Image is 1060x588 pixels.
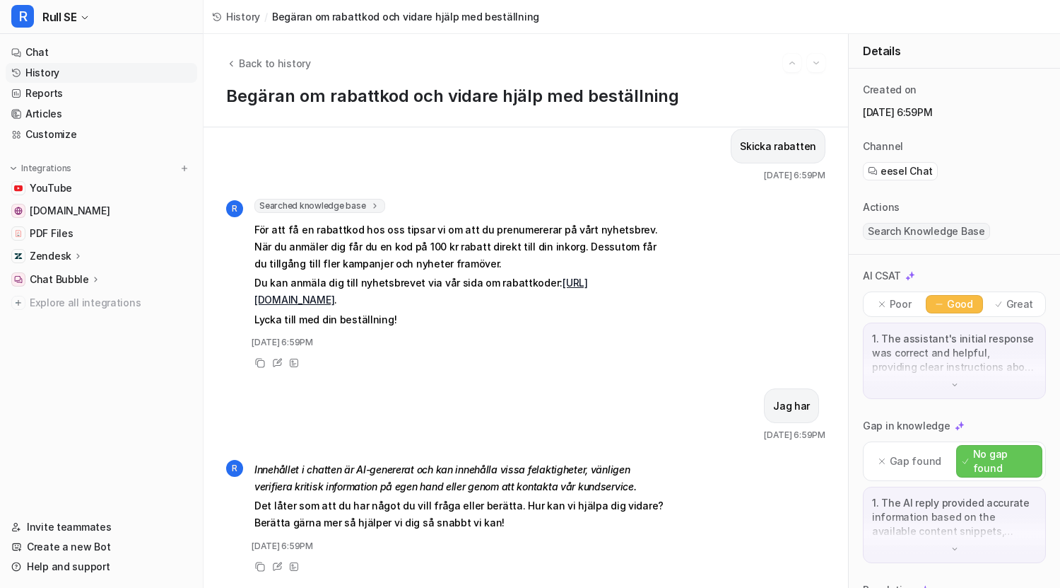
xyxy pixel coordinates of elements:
[863,105,1046,120] p: [DATE] 6:59PM
[254,497,668,531] p: Det låter som att du har något du vill fråga eller berätta. Hur kan vi hjälpa dig vidare? Berätta...
[890,454,941,468] p: Gap found
[11,296,25,310] img: explore all integrations
[6,63,197,83] a: History
[740,138,816,155] p: Skicka rabatten
[252,336,313,349] span: [DATE] 6:59PM
[272,9,539,24] span: Begäran om rabattkod och vidare hjälp med beställning
[1006,297,1034,311] p: Great
[11,5,34,28] span: R
[6,161,76,175] button: Integrations
[239,56,311,71] span: Back to history
[6,293,197,313] a: Explore all integrations
[30,181,72,195] span: YouTube
[14,252,23,260] img: Zendesk
[21,163,71,174] p: Integrations
[30,226,73,241] span: PDF Files
[254,311,668,328] p: Lycka till med din beställning!
[764,169,825,182] span: [DATE] 6:59PM
[6,517,197,537] a: Invite teammates
[849,34,1060,69] div: Details
[787,57,797,69] img: Previous session
[6,537,197,557] a: Create a new Bot
[254,199,385,213] span: Searched knowledge base
[863,83,917,97] p: Created on
[254,275,668,309] p: Du kan anmäla dig till nyhetsbrevet via vår sida om rabattkoder: .
[863,223,990,240] span: Search Knowledge Base
[863,139,903,154] p: Channel
[179,163,189,173] img: menu_add.svg
[881,164,933,178] span: eesel Chat
[14,207,23,215] img: www.rull.se
[863,200,900,214] p: Actions
[863,269,901,283] p: AI CSAT
[868,164,933,178] a: eesel Chat
[773,398,810,415] p: Jag har
[42,7,76,27] span: Rull SE
[6,224,197,243] a: PDF FilesPDF Files
[254,463,636,492] em: Innehållet i chatten är AI-genererat och kan innehålla vissa felaktigheter, vänligen verifiera kr...
[6,201,197,221] a: www.rull.se[DOMAIN_NAME]
[973,447,1036,475] p: No gap found
[226,200,243,217] span: R
[868,166,878,176] img: eeselChat
[30,204,110,218] span: [DOMAIN_NAME]
[6,104,197,124] a: Articles
[863,419,950,433] p: Gap in knowledge
[947,297,973,311] p: Good
[6,178,197,198] a: YouTubeYouTube
[30,272,89,287] p: Chat Bubble
[8,163,18,173] img: expand menu
[950,380,960,390] img: down-arrow
[252,540,313,553] span: [DATE] 6:59PM
[14,229,23,238] img: PDF Files
[872,496,1037,538] p: 1. The AI reply provided accurate information based on the available content snippets, specifical...
[30,249,71,263] p: Zendesk
[6,83,197,103] a: Reports
[14,184,23,192] img: YouTube
[950,544,960,554] img: down-arrow
[764,429,825,442] span: [DATE] 6:59PM
[30,292,192,314] span: Explore all integrations
[6,42,197,62] a: Chat
[811,57,821,69] img: Next session
[783,54,801,72] button: Go to previous session
[226,460,243,477] span: R
[254,221,668,272] p: För att få en rabattkod hos oss tipsar vi om att du prenumererar på vårt nyhetsbrev. När du anmäl...
[14,275,23,284] img: Chat Bubble
[212,9,260,24] a: History
[226,56,311,71] button: Back to history
[226,9,260,24] span: History
[807,54,825,72] button: Go to next session
[872,332,1037,374] p: 1. The assistant's initial response was correct and helpful, providing clear instructions about h...
[6,557,197,577] a: Help and support
[264,9,268,24] span: /
[6,125,197,144] a: Customize
[890,297,912,311] p: Poor
[226,86,825,107] h1: Begäran om rabattkod och vidare hjälp med beställning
